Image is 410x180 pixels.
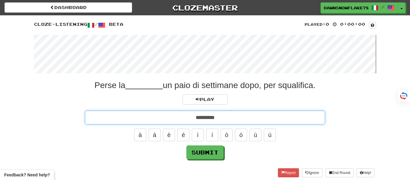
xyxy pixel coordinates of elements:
[264,129,276,141] button: ú
[357,168,375,177] button: Help!
[278,168,299,177] button: Report
[305,22,326,26] small: Played:
[324,5,368,11] span: DawnSnowflake7819
[321,2,398,13] a: DawnSnowflake7819 /
[325,168,354,177] button: End Round
[235,129,247,141] button: ó
[34,21,376,29] div: Cloze-Listening / Beta
[186,145,224,159] button: Submit
[302,168,322,177] button: Ignore
[125,81,163,90] u: ________
[221,129,233,141] button: ò
[34,79,376,91] div: Perse la un paio di settimane dopo, per squalifica.
[149,129,161,141] button: á
[4,172,50,178] span: Open feedback widget
[305,21,376,29] div: 0 0:00:00
[134,129,146,141] button: à
[192,129,204,141] button: ì
[5,2,132,13] a: Dashboard
[206,129,218,141] button: í
[381,5,384,9] span: /
[177,129,189,141] button: é
[249,129,261,141] button: ù
[141,2,269,13] a: Clozemaster
[163,129,175,141] button: è
[196,97,214,102] span: Play
[182,94,228,105] button: Play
